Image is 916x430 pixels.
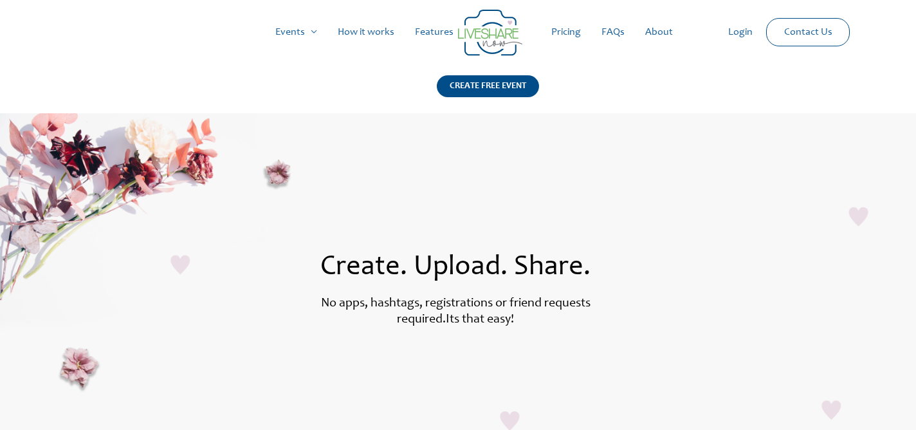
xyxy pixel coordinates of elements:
a: About [635,12,683,53]
a: Pricing [541,12,591,53]
a: Features [405,12,464,53]
a: FAQs [591,12,635,53]
label: Its that easy! [446,313,514,326]
a: How it works [327,12,405,53]
a: Login [718,12,763,53]
a: Contact Us [774,19,843,46]
nav: Site Navigation [23,12,893,53]
a: Events [265,12,327,53]
a: CREATE FREE EVENT [437,75,539,113]
img: Group 14 | Live Photo Slideshow for Events | Create Free Events Album for Any Occasion [458,10,522,56]
div: CREATE FREE EVENT [437,75,539,97]
span: Create. Upload. Share. [320,254,591,282]
label: No apps, hashtags, registrations or friend requests required. [321,297,591,326]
